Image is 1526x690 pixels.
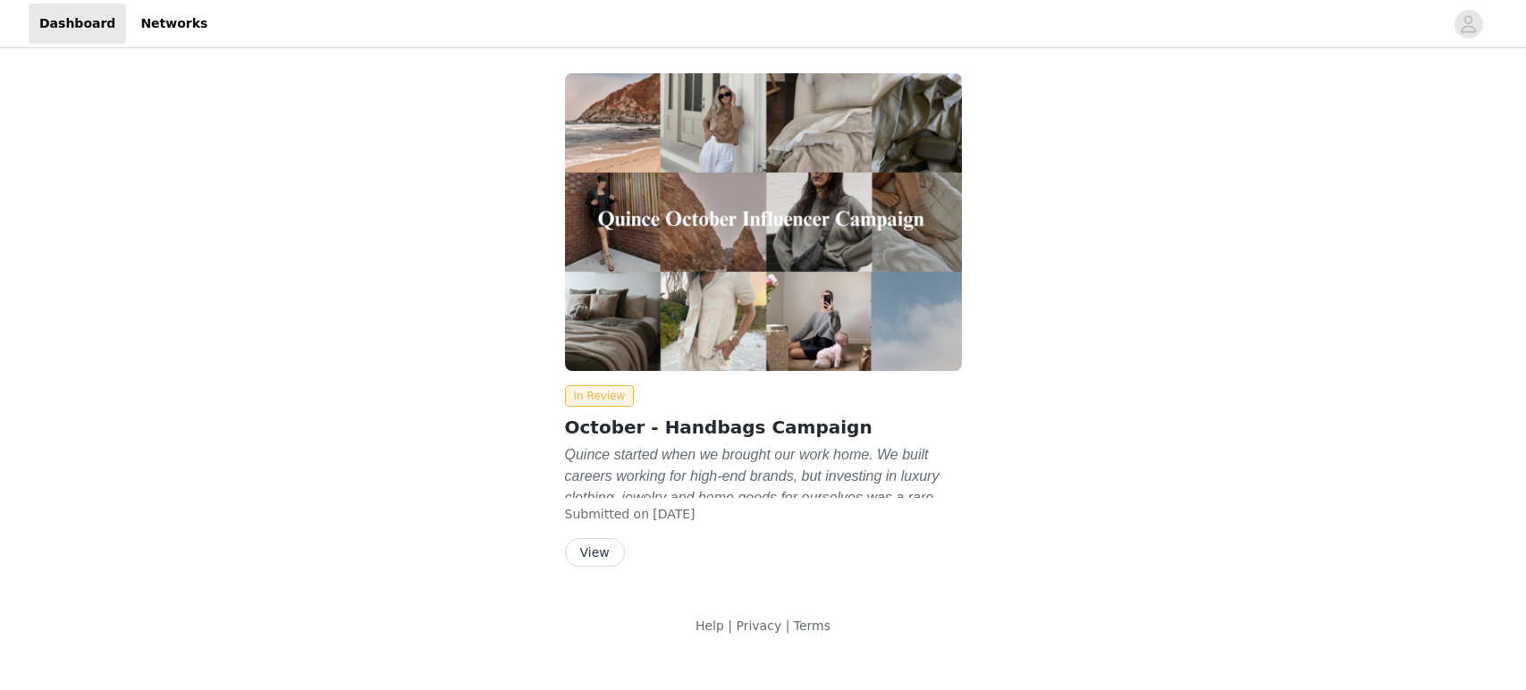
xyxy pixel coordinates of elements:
[29,4,126,44] a: Dashboard
[794,618,830,633] a: Terms
[653,507,695,521] span: [DATE]
[1460,10,1477,38] div: avatar
[728,618,732,633] span: |
[565,538,625,567] button: View
[565,385,635,407] span: In Review
[565,73,962,371] img: Quince
[696,618,724,633] a: Help
[736,618,781,633] a: Privacy
[565,447,946,569] em: Quince started when we brought our work home. We built careers working for high-end brands, but i...
[565,414,962,441] h2: October - Handbags Campaign
[786,618,790,633] span: |
[565,546,625,560] a: View
[130,4,218,44] a: Networks
[565,507,650,521] span: Submitted on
